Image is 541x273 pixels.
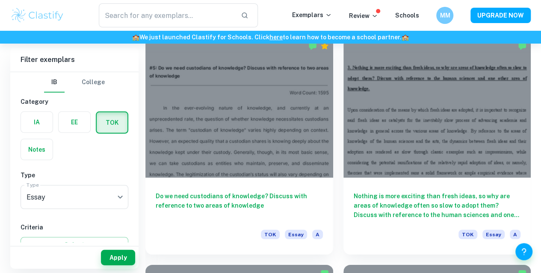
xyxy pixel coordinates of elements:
[59,112,90,132] button: EE
[285,230,307,239] span: Essay
[510,230,520,239] span: A
[308,42,317,50] img: Marked
[515,243,532,260] button: Help and Feedback
[436,7,453,24] button: MM
[44,72,65,93] button: IB
[101,250,135,265] button: Apply
[343,38,531,255] a: Nothing is more exciting than fresh ideas, so why are areas of knowledge often so slow to adopt t...
[10,7,65,24] img: Clastify logo
[21,170,128,180] h6: Type
[27,181,39,188] label: Type
[312,230,323,239] span: A
[261,230,280,239] span: TOK
[458,230,477,239] span: TOK
[156,191,323,220] h6: Do we need custodians of knowledge? Discuss with reference to two areas of knowledge
[518,42,526,50] img: Marked
[402,34,409,41] span: 🏫
[21,112,53,132] button: IA
[354,191,521,220] h6: Nothing is more exciting than fresh ideas, so why are areas of knowledge often so slow to adopt t...
[10,48,139,72] h6: Filter exemplars
[292,10,332,20] p: Exemplars
[21,223,128,232] h6: Criteria
[21,97,128,106] h6: Category
[395,12,419,19] a: Schools
[440,11,450,20] h6: MM
[21,185,128,209] div: Essay
[21,139,53,160] button: Notes
[470,8,531,23] button: UPGRADE NOW
[2,32,539,42] h6: We just launched Clastify for Schools. Click to learn how to become a school partner.
[21,237,128,252] button: Select
[132,34,139,41] span: 🏫
[44,72,105,93] div: Filter type choice
[320,42,329,50] div: Premium
[145,38,333,255] a: Do we need custodians of knowledge? Discuss with reference to two areas of knowledgeTOKEssayA
[82,72,105,93] button: College
[97,112,127,133] button: TOK
[99,3,234,27] input: Search for any exemplars...
[269,34,283,41] a: here
[482,230,505,239] span: Essay
[349,11,378,21] p: Review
